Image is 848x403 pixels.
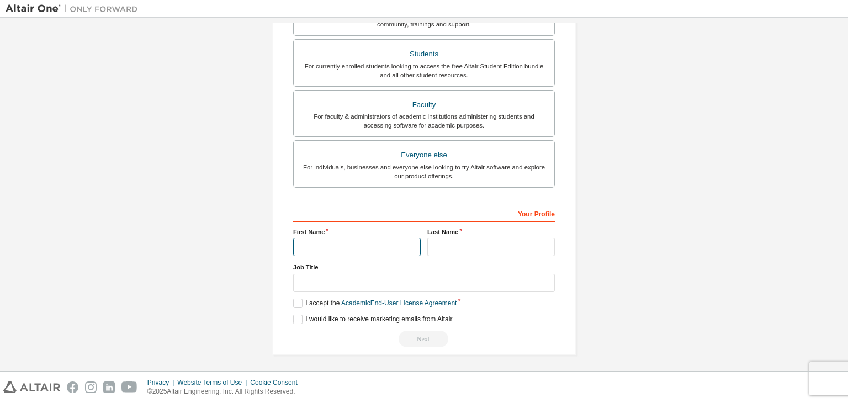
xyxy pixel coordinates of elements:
[293,299,457,308] label: I accept the
[300,147,548,163] div: Everyone else
[300,46,548,62] div: Students
[6,3,144,14] img: Altair One
[341,299,457,307] a: Academic End-User License Agreement
[147,387,304,396] p: © 2025 Altair Engineering, Inc. All Rights Reserved.
[85,381,97,393] img: instagram.svg
[147,378,177,387] div: Privacy
[300,97,548,113] div: Faculty
[3,381,60,393] img: altair_logo.svg
[103,381,115,393] img: linkedin.svg
[300,112,548,130] div: For faculty & administrators of academic institutions administering students and accessing softwa...
[293,331,555,347] div: Email already exists
[121,381,137,393] img: youtube.svg
[250,378,304,387] div: Cookie Consent
[293,204,555,222] div: Your Profile
[293,227,421,236] label: First Name
[300,62,548,79] div: For currently enrolled students looking to access the free Altair Student Edition bundle and all ...
[300,163,548,181] div: For individuals, businesses and everyone else looking to try Altair software and explore our prod...
[427,227,555,236] label: Last Name
[67,381,78,393] img: facebook.svg
[177,378,250,387] div: Website Terms of Use
[293,315,452,324] label: I would like to receive marketing emails from Altair
[293,263,555,272] label: Job Title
